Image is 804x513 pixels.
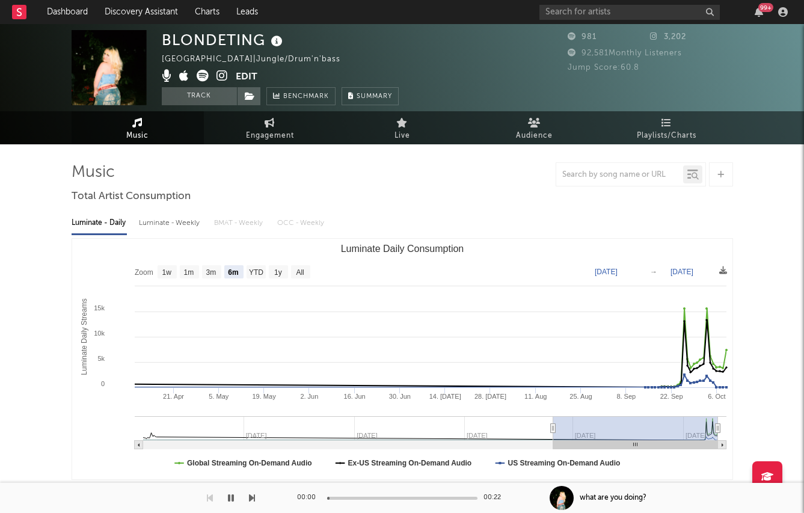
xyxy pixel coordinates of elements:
text: 1y [274,268,282,277]
text: 10k [94,330,105,337]
a: Benchmark [266,87,336,105]
span: Music [126,129,149,143]
text: YTD [248,268,263,277]
a: Music [72,111,204,144]
text: All [296,268,304,277]
text: 15k [94,304,105,312]
text: 6m [228,268,238,277]
a: Engagement [204,111,336,144]
button: Track [162,87,237,105]
div: 00:00 [297,491,321,505]
text: 3m [206,268,216,277]
button: 99+ [755,7,763,17]
text: 6. Oct [708,393,725,400]
text: Global Streaming On-Demand Audio [187,459,312,467]
div: [GEOGRAPHIC_DATA] | Jungle/Drum'n'bass [162,52,354,67]
text: Zoom [135,268,153,277]
text: 19. May [252,393,276,400]
button: Summary [342,87,399,105]
text: 0 [100,380,104,387]
span: Jump Score: 60.8 [568,64,639,72]
a: Playlists/Charts [601,111,733,144]
text: 2. Jun [300,393,318,400]
span: Summary [357,93,392,100]
text: 1w [162,268,171,277]
text: → [650,268,657,276]
text: Ex-US Streaming On-Demand Audio [348,459,471,467]
span: Total Artist Consumption [72,189,191,204]
text: 8. Sep [616,393,636,400]
text: Luminate Daily Consumption [340,244,464,254]
text: Luminate Daily Streams [79,298,88,375]
input: Search for artists [539,5,720,20]
span: Benchmark [283,90,329,104]
div: Luminate - Weekly [139,213,202,233]
text: 25. Aug [569,393,592,400]
button: Edit [236,70,257,85]
span: Engagement [246,129,294,143]
span: Audience [516,129,553,143]
span: Live [394,129,410,143]
text: 5. May [209,393,229,400]
text: 11. Aug [524,393,547,400]
div: Luminate - Daily [72,213,127,233]
text: 21. Apr [163,393,184,400]
a: Live [336,111,468,144]
text: [DATE] [671,268,693,276]
text: 14. [DATE] [429,393,461,400]
div: 00:22 [483,491,508,505]
text: 22. Sep [660,393,683,400]
a: Audience [468,111,601,144]
text: 16. Jun [343,393,365,400]
input: Search by song name or URL [556,170,683,180]
div: 99 + [758,3,773,12]
div: BLONDETING [162,30,286,50]
text: 5k [97,355,105,362]
text: US Streaming On-Demand Audio [508,459,620,467]
text: 30. Jun [388,393,410,400]
span: 92,581 Monthly Listeners [568,49,682,57]
svg: Luminate Daily Consumption [72,239,732,479]
span: 981 [568,33,597,41]
text: [DATE] [595,268,618,276]
text: 1m [183,268,194,277]
text: 28. [DATE] [474,393,506,400]
span: Playlists/Charts [637,129,696,143]
span: 3,202 [650,33,686,41]
div: what are you doing? [580,493,646,503]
